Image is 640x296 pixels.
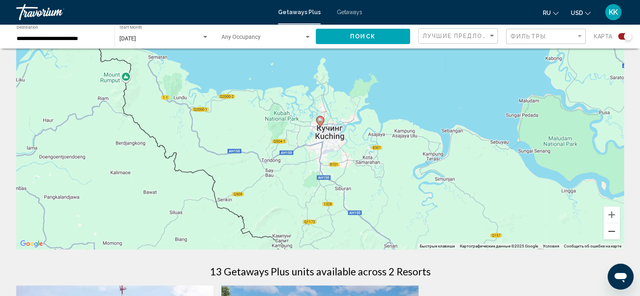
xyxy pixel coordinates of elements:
[571,7,591,19] button: Change currency
[16,4,270,20] a: Travorium
[460,244,538,248] span: Картографические данные ©2025 Google
[564,244,621,248] a: Сообщить об ошибке на карте
[316,29,410,44] button: Поиск
[604,207,620,223] button: Увеличить
[594,31,612,42] span: карта
[18,239,45,249] img: Google
[337,9,362,15] a: Getaways
[510,33,546,40] span: Фильтры
[571,10,583,16] span: USD
[543,7,559,19] button: Change language
[278,9,321,15] a: Getaways Plus
[603,4,624,21] button: User Menu
[543,244,559,248] a: Условия
[506,28,586,45] button: Filter
[608,264,634,290] iframe: Кнопка запуска окна обмена сообщениями
[210,265,431,277] h1: 13 Getaways Plus units available across 2 Resorts
[423,33,508,39] span: Лучшие предложения
[119,35,136,42] span: [DATE]
[543,10,551,16] span: ru
[609,8,618,16] span: KK
[420,243,455,249] button: Быстрые клавиши
[423,33,495,40] mat-select: Sort by
[18,239,45,249] a: Открыть эту область в Google Картах (в новом окне)
[350,34,376,40] span: Поиск
[604,223,620,239] button: Уменьшить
